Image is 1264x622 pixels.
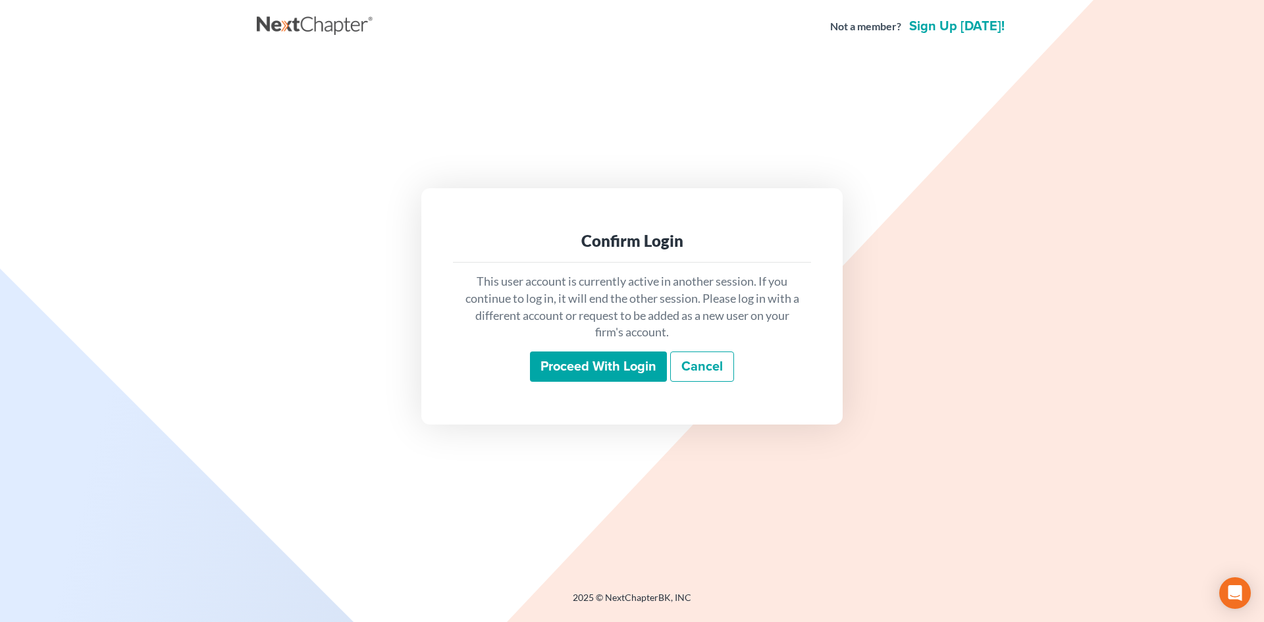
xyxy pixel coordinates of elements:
div: 2025 © NextChapterBK, INC [257,591,1007,615]
a: Sign up [DATE]! [907,20,1007,33]
p: This user account is currently active in another session. If you continue to log in, it will end ... [463,273,801,341]
input: Proceed with login [530,351,667,382]
div: Confirm Login [463,230,801,251]
strong: Not a member? [830,19,901,34]
a: Cancel [670,351,734,382]
div: Open Intercom Messenger [1219,577,1251,609]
